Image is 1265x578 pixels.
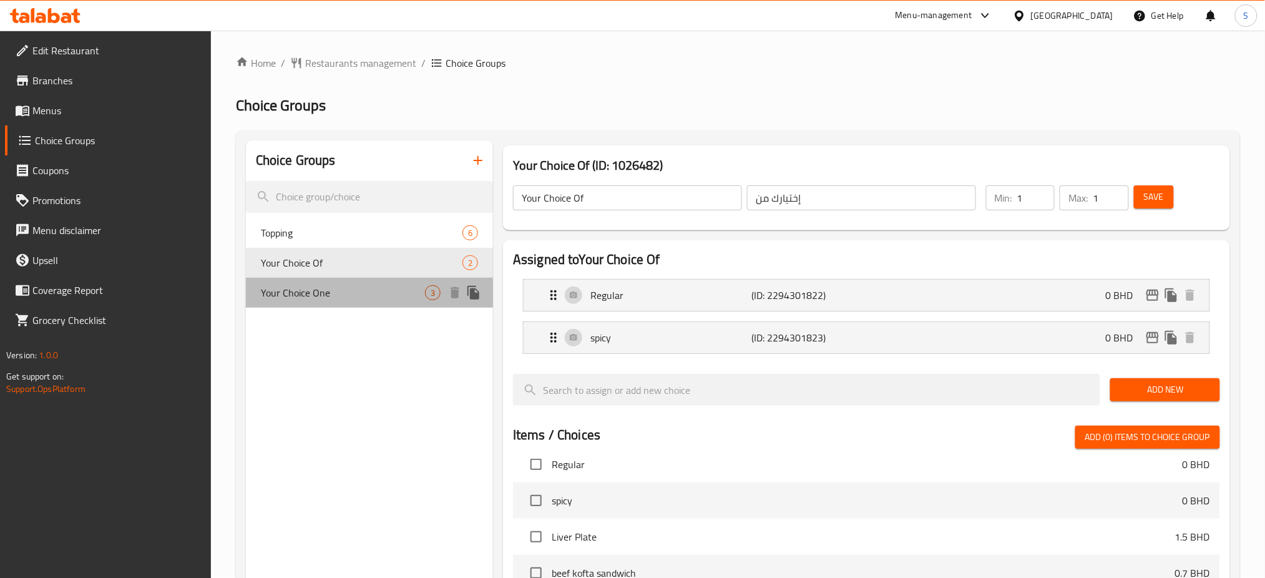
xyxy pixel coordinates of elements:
div: [GEOGRAPHIC_DATA] [1031,9,1113,22]
p: (ID: 2294301823) [752,330,859,345]
span: Choice Groups [35,133,202,148]
span: 2 [463,257,477,269]
span: S [1244,9,1249,22]
div: Topping6 [246,218,493,248]
span: Add (0) items to choice group [1085,429,1210,445]
button: edit [1143,286,1162,305]
h2: Choice Groups [256,151,336,170]
p: 0 BHD [1183,493,1210,508]
a: Edit Restaurant [5,36,212,66]
span: Menu disclaimer [32,223,202,238]
li: / [421,56,426,71]
button: Save [1134,185,1174,208]
span: Coupons [32,163,202,178]
span: Choice Groups [236,91,326,119]
span: Branches [32,73,202,88]
span: Grocery Checklist [32,313,202,328]
span: Liver Plate [552,529,1175,544]
h3: Your Choice Of (ID: 1026482) [513,155,1220,175]
span: Choice Groups [446,56,506,71]
div: Expand [524,322,1209,353]
p: spicy [590,330,751,345]
span: Your Choice Of [261,255,462,270]
span: Topping [261,225,462,240]
a: Grocery Checklist [5,305,212,335]
a: Menu disclaimer [5,215,212,245]
span: Restaurants management [305,56,416,71]
a: Home [236,56,276,71]
button: Add (0) items to choice group [1075,426,1220,449]
button: delete [1181,328,1199,347]
span: Upsell [32,253,202,268]
button: edit [1143,328,1162,347]
button: duplicate [1162,286,1181,305]
span: Select choice [523,524,549,550]
span: Select choice [523,451,549,478]
span: Select choice [523,487,549,514]
a: Choice Groups [5,125,212,155]
p: Max: [1068,190,1088,205]
p: 0 BHD [1106,288,1143,303]
nav: breadcrumb [236,56,1240,71]
span: Regular [552,457,1183,472]
button: duplicate [1162,328,1181,347]
a: Menus [5,96,212,125]
p: Regular [590,288,751,303]
a: Restaurants management [290,56,416,71]
h2: Assigned to Your Choice Of [513,250,1220,269]
span: Add New [1120,382,1209,398]
a: Coupons [5,155,212,185]
p: 1.5 BHD [1175,529,1210,544]
span: Promotions [32,193,202,208]
span: Coverage Report [32,283,202,298]
div: Choices [462,255,478,270]
div: Menu-management [896,8,972,23]
li: / [281,56,285,71]
button: delete [1181,286,1199,305]
button: delete [446,283,464,302]
span: Menus [32,103,202,118]
p: Min: [995,190,1012,205]
a: Support.OpsPlatform [6,381,85,397]
div: Choices [462,225,478,240]
span: Save [1144,189,1164,205]
span: Edit Restaurant [32,43,202,58]
span: Your Choice One [261,285,425,300]
span: 1.0.0 [39,347,58,363]
span: spicy [552,493,1183,508]
input: search [246,181,493,213]
a: Branches [5,66,212,96]
button: duplicate [464,283,483,302]
p: 0 BHD [1183,457,1210,472]
h2: Items / Choices [513,426,600,444]
a: Coverage Report [5,275,212,305]
span: Version: [6,347,37,363]
span: Get support on: [6,368,64,385]
span: 3 [426,287,440,299]
button: Add New [1110,378,1219,401]
a: Promotions [5,185,212,215]
span: 6 [463,227,477,239]
div: Expand [524,280,1209,311]
p: (ID: 2294301822) [752,288,859,303]
a: Upsell [5,245,212,275]
li: Expand [513,316,1220,359]
input: search [513,374,1100,406]
li: Expand [513,274,1220,316]
p: 0 BHD [1106,330,1143,345]
div: Your Choice Of2 [246,248,493,278]
div: Your Choice One3deleteduplicate [246,278,493,308]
